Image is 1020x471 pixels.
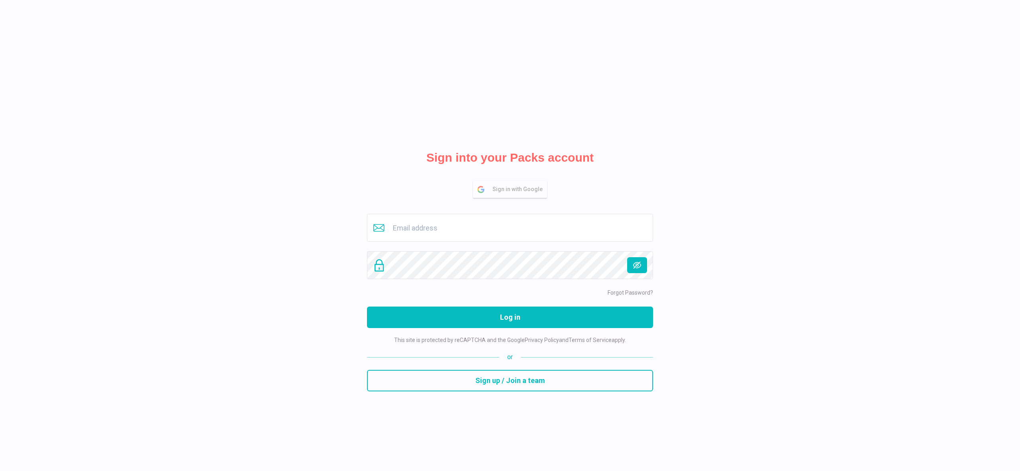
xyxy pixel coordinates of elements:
button: Sign in with Google [473,181,547,198]
input: Email address [367,214,653,242]
button: Sign up / Join a team [367,370,653,391]
a: Privacy Policy [525,337,559,343]
span: Sign in with Google [492,181,547,197]
a: Forgot Password? [608,289,653,296]
p: This site is protected by reCAPTCHA and the Google and apply. [394,336,626,344]
span: or [499,352,521,362]
h2: Sign into your Packs account [426,150,594,165]
button: Log in [367,307,653,328]
img: Packs Logo [470,80,550,139]
a: Terms of Service [569,337,612,343]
